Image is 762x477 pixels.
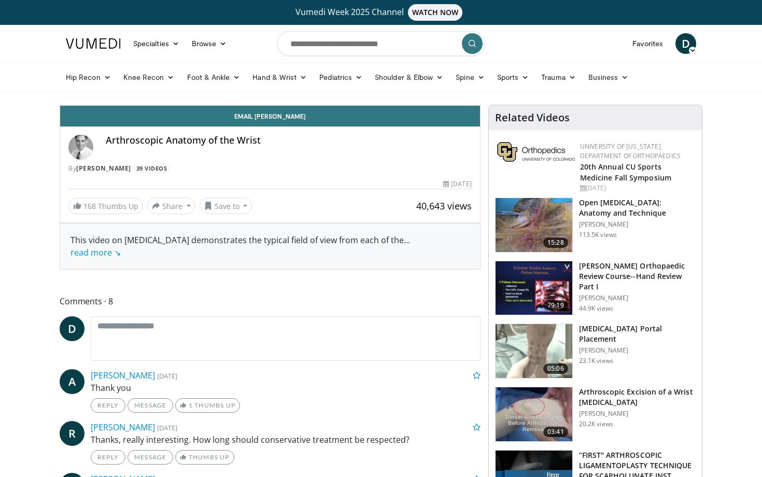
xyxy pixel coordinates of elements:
[175,398,240,413] a: 1 Thumbs Up
[496,387,572,441] img: 9162_3.png.150x105_q85_crop-smart_upscale.jpg
[60,106,480,127] a: Email [PERSON_NAME]
[491,67,535,88] a: Sports
[543,300,568,311] span: 79:19
[579,387,696,408] h3: Arthroscopic Excision of a Wrist [MEDICAL_DATA]
[76,164,131,173] a: [PERSON_NAME]
[580,184,694,193] div: [DATE]
[579,231,617,239] p: 113.5K views
[496,198,572,252] img: Bindra_-_open_carpal_tunnel_2.png.150x105_q85_crop-smart_upscale.jpg
[175,450,234,465] a: Thumbs Up
[675,33,696,54] a: D
[189,401,193,409] span: 1
[157,371,177,381] small: [DATE]
[495,387,696,442] a: 03:41 Arthroscopic Excision of a Wrist [MEDICAL_DATA] [PERSON_NAME] 20.2K views
[200,198,252,214] button: Save to
[543,427,568,437] span: 03:41
[60,67,117,88] a: Hip Recon
[579,420,613,428] p: 20.2K views
[60,105,480,106] video-js: Video Player
[133,164,171,173] a: 39 Videos
[91,398,125,413] a: Reply
[495,324,696,378] a: 05:06 [MEDICAL_DATA] Portal Placement [PERSON_NAME] 23.1K views
[68,198,143,214] a: 168 Thumbs Up
[157,423,177,432] small: [DATE]
[91,433,481,446] p: Thanks, really interesting. How long should conservative treatment be respected?
[495,198,696,252] a: 15:28 Open [MEDICAL_DATA]: Anatomy and Technique [PERSON_NAME] 113.5K views
[67,4,695,21] a: Vumedi Week 2025 ChannelWATCH NOW
[579,198,696,218] h3: Open [MEDICAL_DATA]: Anatomy and Technique
[580,142,681,160] a: University of [US_STATE] Department of Orthopaedics
[70,247,121,258] a: read more ↘
[313,67,369,88] a: Pediatrics
[495,111,570,124] h4: Related Videos
[579,294,696,302] p: [PERSON_NAME]
[128,450,173,465] a: Message
[91,382,481,394] p: Thank you
[535,67,582,88] a: Trauma
[449,67,490,88] a: Spine
[496,324,572,378] img: 1c0b2465-3245-4269-8a98-0e17c59c28a9.150x105_q85_crop-smart_upscale.jpg
[408,4,463,21] span: WATCH NOW
[68,164,472,173] div: By
[91,370,155,381] a: [PERSON_NAME]
[626,33,669,54] a: Favorites
[543,237,568,248] span: 15:28
[580,162,671,183] a: 20th Annual CU Sports Medicine Fall Symposium
[127,33,186,54] a: Specialties
[91,422,155,433] a: [PERSON_NAME]
[497,142,575,162] img: 355603a8-37da-49b6-856f-e00d7e9307d3.png.150x105_q85_autocrop_double_scale_upscale_version-0.2.png
[66,38,121,49] img: VuMedi Logo
[579,304,613,313] p: 44.9K views
[416,200,472,212] span: 40,643 views
[496,261,572,315] img: miller_1.png.150x105_q85_crop-smart_upscale.jpg
[579,261,696,292] h3: [PERSON_NAME] Orthopaedic Review Course--Hand Review Part I
[277,31,485,56] input: Search topics, interventions
[495,261,696,316] a: 79:19 [PERSON_NAME] Orthopaedic Review Course--Hand Review Part I [PERSON_NAME] 44.9K views
[443,179,471,189] div: [DATE]
[60,421,84,446] a: R
[70,234,470,259] div: This video on [MEDICAL_DATA] demonstrates the typical field of view from each of the
[106,135,472,146] h4: Arthroscopic Anatomy of the Wrist
[91,450,125,465] a: Reply
[147,198,195,214] button: Share
[579,346,696,355] p: [PERSON_NAME]
[246,67,313,88] a: Hand & Wrist
[60,316,84,341] a: D
[579,220,696,229] p: [PERSON_NAME]
[543,363,568,374] span: 05:06
[369,67,449,88] a: Shoulder & Elbow
[83,201,96,211] span: 168
[579,324,696,344] h3: [MEDICAL_DATA] Portal Placement
[582,67,635,88] a: Business
[186,33,233,54] a: Browse
[181,67,247,88] a: Foot & Ankle
[579,410,696,418] p: [PERSON_NAME]
[128,398,173,413] a: Message
[579,357,613,365] p: 23.1K views
[117,67,181,88] a: Knee Recon
[68,135,93,160] img: Avatar
[60,294,481,308] span: Comments 8
[60,369,84,394] a: A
